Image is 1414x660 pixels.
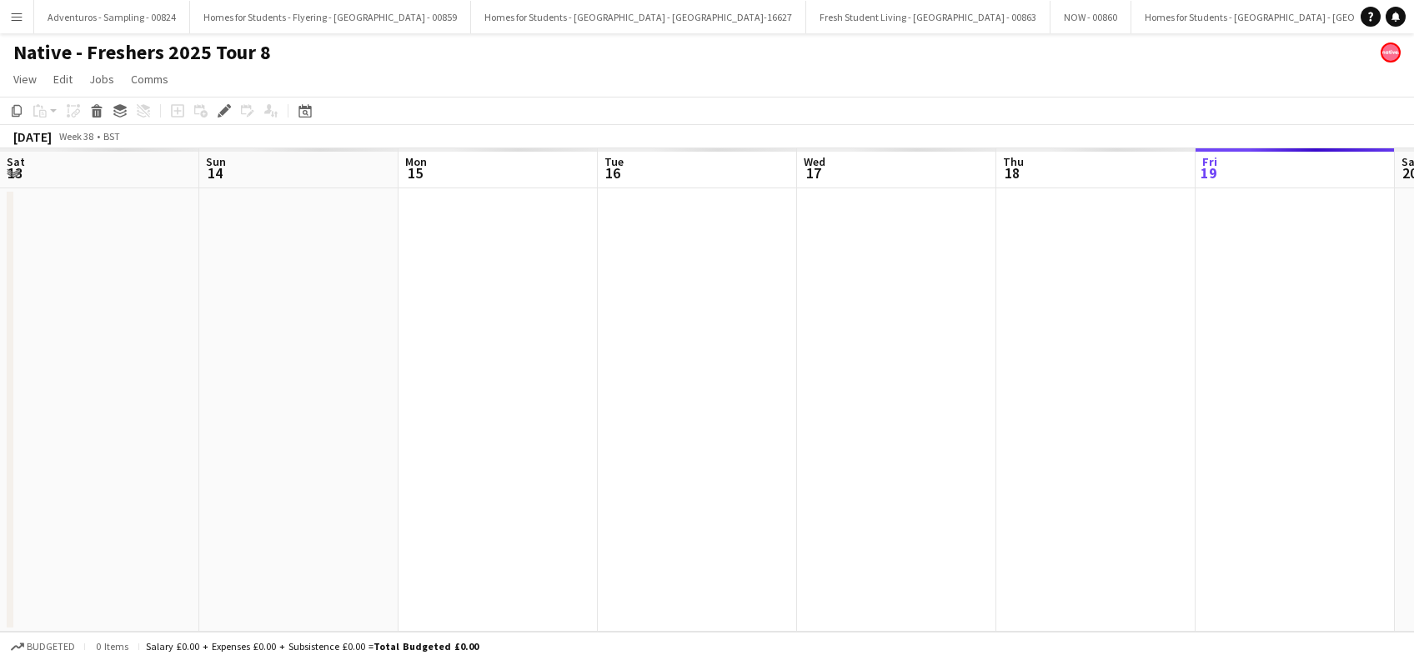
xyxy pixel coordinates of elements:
span: Comms [131,72,168,87]
span: Sun [206,154,226,169]
span: 13 [4,163,25,182]
span: 15 [403,163,427,182]
button: NOW - 00860 [1050,1,1131,33]
span: Week 38 [55,130,97,142]
span: Tue [604,154,624,169]
h1: Native - Freshers 2025 Tour 8 [13,40,271,65]
div: [DATE] [13,128,52,145]
span: Thu [1003,154,1024,169]
span: 0 items [92,640,132,652]
span: Budgeted [27,641,75,652]
app-user-avatar: native Staffing [1381,42,1401,62]
span: Total Budgeted £0.00 [374,640,479,652]
button: Budgeted [8,637,78,656]
a: Comms [124,68,175,90]
div: Salary £0.00 + Expenses £0.00 + Subsistence £0.00 = [146,640,479,652]
span: 14 [203,163,226,182]
a: Jobs [83,68,121,90]
span: 19 [1200,163,1217,182]
span: Edit [53,72,73,87]
button: Homes for Students - Flyering - [GEOGRAPHIC_DATA] - 00859 [190,1,471,33]
span: 17 [801,163,825,182]
button: Fresh Student Living - [GEOGRAPHIC_DATA] - 00863 [806,1,1050,33]
div: BST [103,130,120,142]
span: Mon [405,154,427,169]
a: View [7,68,43,90]
span: Jobs [89,72,114,87]
span: Wed [804,154,825,169]
a: Edit [47,68,79,90]
span: Sat [7,154,25,169]
button: Homes for Students - [GEOGRAPHIC_DATA] - [GEOGRAPHIC_DATA]-16627 [471,1,806,33]
span: Fri [1202,154,1217,169]
span: View [13,72,37,87]
span: 18 [1000,163,1024,182]
button: Adventuros - Sampling - 00824 [34,1,190,33]
span: 16 [602,163,624,182]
